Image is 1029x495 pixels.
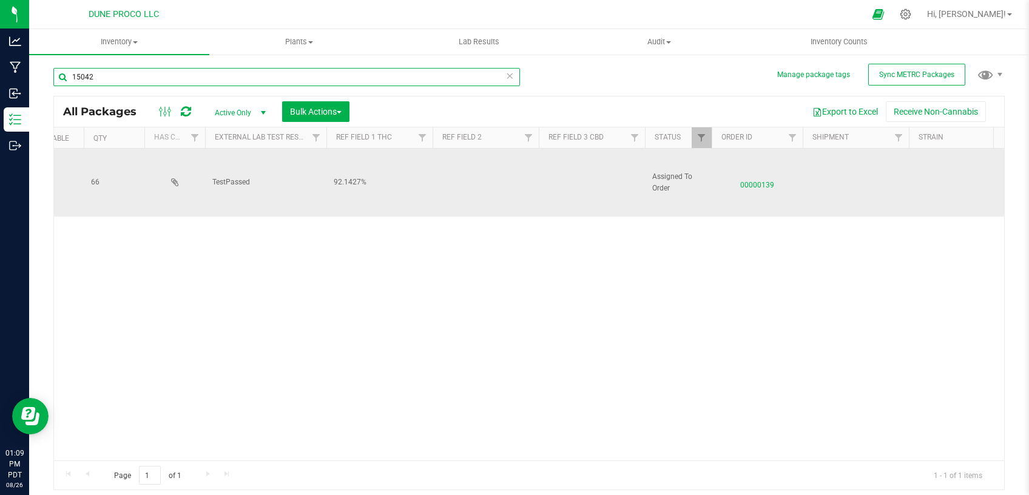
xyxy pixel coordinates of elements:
a: Filter [185,127,205,148]
a: Audit [569,29,749,55]
span: 00000139 [719,173,795,191]
span: Lab Results [442,36,516,47]
a: Inventory [29,29,209,55]
a: Filter [625,127,645,148]
a: Filter [306,127,326,148]
span: TestPassed [212,177,319,188]
inline-svg: Inventory [9,113,21,126]
iframe: Resource center [12,398,49,434]
a: Filter [783,127,803,148]
p: 08/26 [5,480,24,490]
a: External Lab Test Result [215,133,310,141]
a: Filter [692,127,712,148]
span: Hi, [PERSON_NAME]! [927,9,1006,19]
span: Assigned To Order [652,171,704,194]
span: Audit [570,36,749,47]
span: Inventory [29,36,209,47]
a: Inventory Counts [749,29,929,55]
div: Manage settings [898,8,913,20]
span: 66 [91,177,137,188]
a: Strain [919,133,943,141]
inline-svg: Inbound [9,87,21,99]
span: Page of 1 [104,466,191,485]
button: Receive Non-Cannabis [886,101,986,122]
input: 1 [139,466,161,485]
span: Inventory Counts [794,36,884,47]
th: Has COA [144,127,205,149]
span: DUNE PROCO LLC [89,9,159,19]
button: Bulk Actions [282,101,349,122]
a: Ref Field 3 CBD [548,133,604,141]
a: Order Id [721,133,752,141]
a: Plants [209,29,390,55]
span: All Packages [63,105,149,118]
a: Filter [889,127,909,148]
a: Filter [519,127,539,148]
a: Status [655,133,681,141]
span: Plants [210,36,389,47]
a: Lab Results [389,29,569,55]
a: Qty [93,134,107,143]
span: 92.1427% [334,177,425,188]
button: Sync METRC Packages [868,64,965,86]
span: Sync METRC Packages [879,70,954,79]
span: Bulk Actions [290,107,342,116]
inline-svg: Manufacturing [9,61,21,73]
button: Export to Excel [805,101,886,122]
inline-svg: Outbound [9,140,21,152]
span: 1 - 1 of 1 items [924,466,992,484]
a: Ref Field 1 THC [336,133,392,141]
a: Shipment [812,133,849,141]
a: Filter [413,127,433,148]
p: 01:09 PM PDT [5,448,24,480]
span: Clear [505,68,514,84]
button: Manage package tags [777,70,850,80]
inline-svg: Analytics [9,35,21,47]
input: Search Package ID, Item Name, SKU, Lot or Part Number... [53,68,520,86]
a: Ref Field 2 [442,133,482,141]
span: Open Ecommerce Menu [865,2,892,26]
